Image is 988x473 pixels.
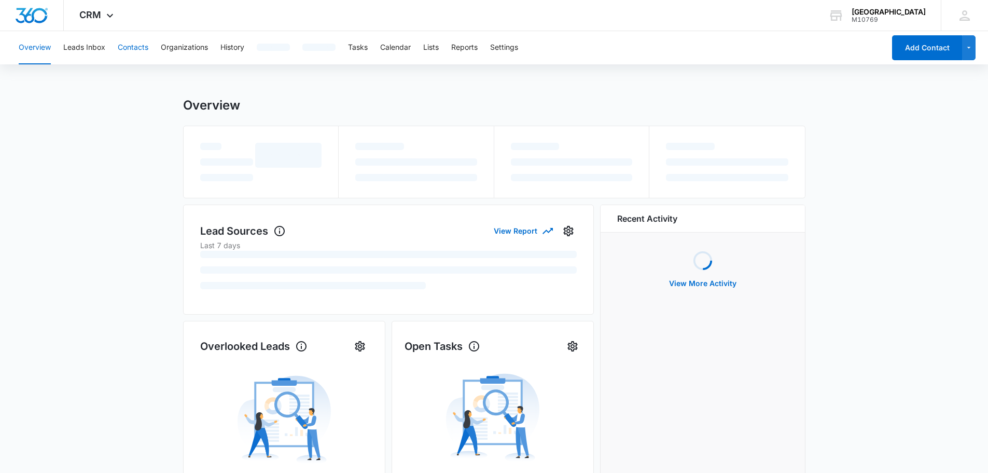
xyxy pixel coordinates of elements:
[200,339,308,354] h1: Overlooked Leads
[19,31,51,64] button: Overview
[892,35,962,60] button: Add Contact
[451,31,478,64] button: Reports
[200,240,577,251] p: Last 7 days
[560,223,577,239] button: Settings
[494,222,552,240] button: View Report
[161,31,208,64] button: Organizations
[659,271,747,296] button: View More Activity
[852,16,926,23] div: account id
[63,31,105,64] button: Leads Inbox
[564,338,581,355] button: Settings
[200,223,286,239] h1: Lead Sources
[490,31,518,64] button: Settings
[852,8,926,16] div: account name
[380,31,411,64] button: Calendar
[405,339,480,354] h1: Open Tasks
[352,338,368,355] button: Settings
[617,212,677,225] h6: Recent Activity
[183,98,240,113] h1: Overview
[118,31,148,64] button: Contacts
[79,9,101,20] span: CRM
[348,31,368,64] button: Tasks
[423,31,439,64] button: Lists
[220,31,244,64] button: History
